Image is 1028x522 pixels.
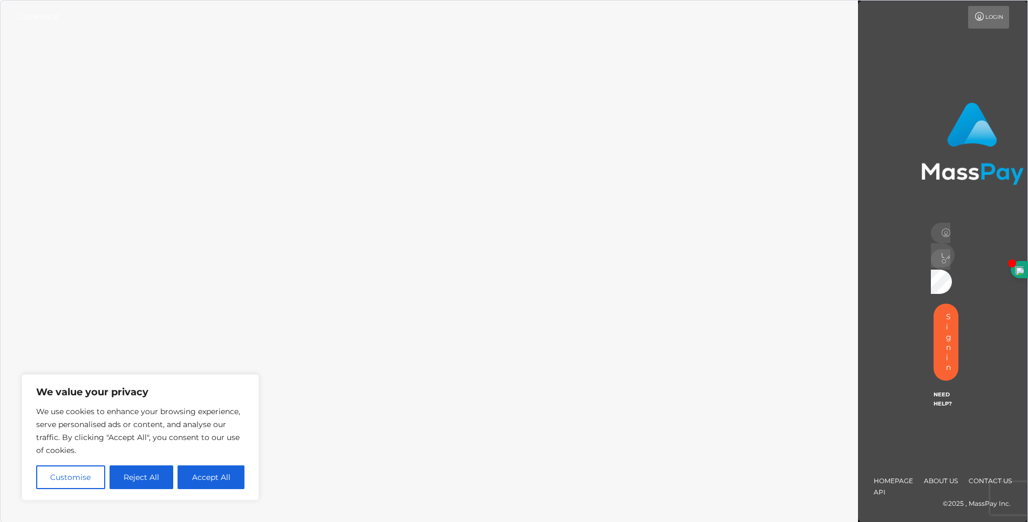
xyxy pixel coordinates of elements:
a: Contact Us [964,472,1016,489]
button: Customise [36,465,105,489]
a: Login Page [17,6,59,29]
button: Reject All [110,465,174,489]
button: Accept All [178,465,244,489]
input: Username... [931,243,955,267]
a: Login [968,6,1009,29]
p: We use cookies to enhance your browsing experience, serve personalised ads or content, and analys... [36,405,244,457]
p: We value your privacy [36,386,244,399]
a: About Us [920,472,962,489]
div: We value your privacy [22,374,259,500]
a: Homepage [869,472,917,489]
a: Need Help? [934,391,952,407]
img: MassPay Login [921,102,1024,185]
div: © 2025 , MassPay Inc. [943,498,1019,510]
button: Sign in [934,304,958,381]
a: API [869,484,890,500]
